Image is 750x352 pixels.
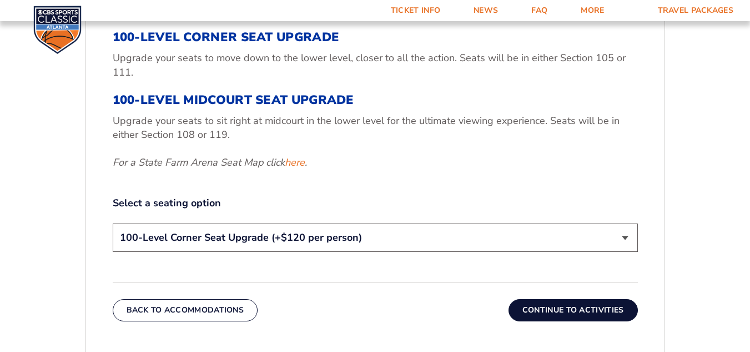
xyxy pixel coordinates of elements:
[113,30,638,44] h3: 100-Level Corner Seat Upgrade
[113,156,307,169] em: For a State Farm Arena Seat Map click .
[285,156,305,170] a: here
[113,114,638,142] p: Upgrade your seats to sit right at midcourt in the lower level for the ultimate viewing experienc...
[113,196,638,210] label: Select a seating option
[113,93,638,107] h3: 100-Level Midcourt Seat Upgrade
[33,6,82,54] img: CBS Sports Classic
[113,51,638,79] p: Upgrade your seats to move down to the lower level, closer to all the action. Seats will be in ei...
[113,299,258,321] button: Back To Accommodations
[509,299,638,321] button: Continue To Activities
